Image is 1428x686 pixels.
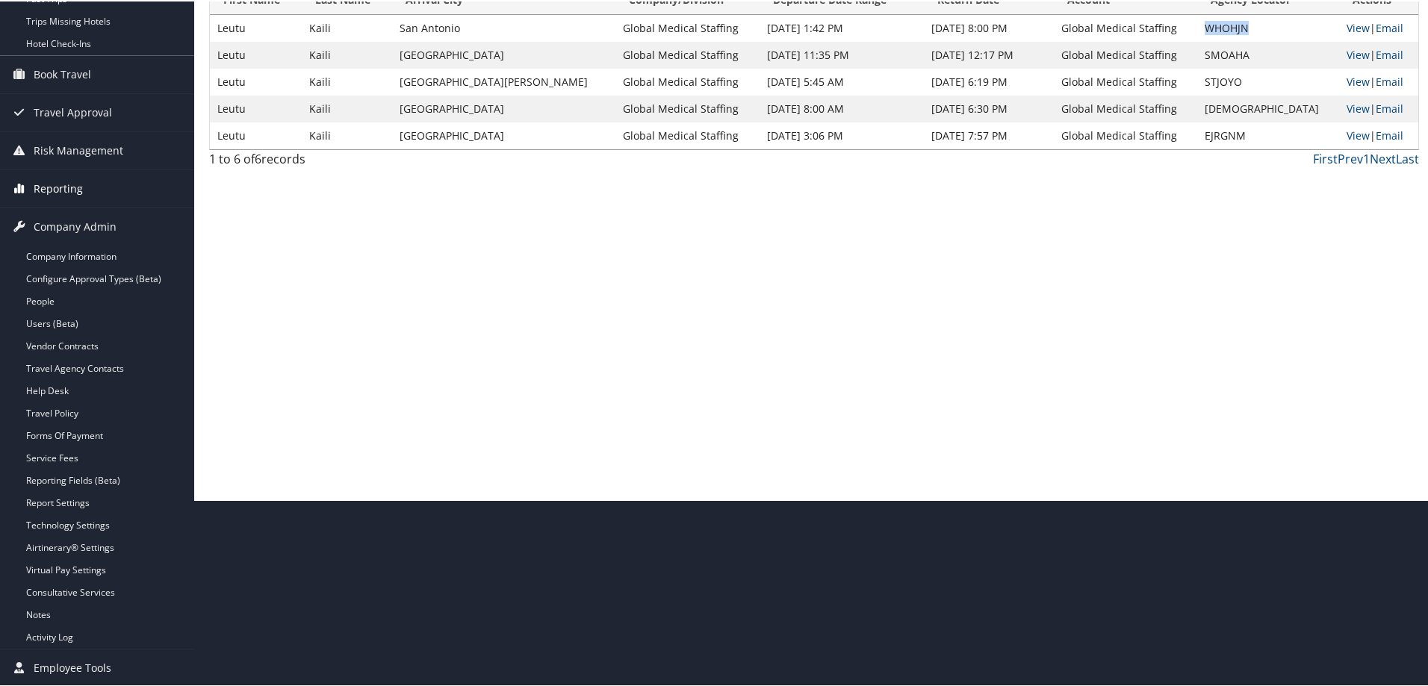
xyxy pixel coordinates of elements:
td: [DATE] 6:30 PM [924,94,1054,121]
td: Global Medical Staffing [1054,94,1197,121]
span: Reporting [34,169,83,206]
a: View [1347,46,1370,60]
a: Prev [1338,149,1363,166]
span: Book Travel [34,54,91,92]
span: Employee Tools [34,648,111,685]
td: [GEOGRAPHIC_DATA][PERSON_NAME] [392,67,615,94]
a: Email [1376,46,1403,60]
td: [DATE] 11:35 PM [760,40,924,67]
td: [DATE] 3:06 PM [760,121,924,148]
a: First [1313,149,1338,166]
span: 6 [255,149,261,166]
td: Global Medical Staffing [615,40,759,67]
td: [DATE] 8:00 AM [760,94,924,121]
td: [DATE] 1:42 PM [760,13,924,40]
span: Company Admin [34,207,117,244]
td: | [1339,121,1418,148]
a: Email [1376,127,1403,141]
a: View [1347,127,1370,141]
td: Kaili [302,121,392,148]
td: [DATE] 5:45 AM [760,67,924,94]
a: Email [1376,73,1403,87]
td: | [1339,40,1418,67]
td: Global Medical Staffing [615,94,759,121]
a: 1 [1363,149,1370,166]
td: SMOAHA [1197,40,1339,67]
td: [DATE] 8:00 PM [924,13,1054,40]
a: View [1347,100,1370,114]
td: WHOHJN [1197,13,1339,40]
td: | [1339,67,1418,94]
a: Email [1376,19,1403,34]
td: Global Medical Staffing [615,67,759,94]
td: Leutu [210,67,302,94]
a: Next [1370,149,1396,166]
td: Kaili [302,94,392,121]
td: [DEMOGRAPHIC_DATA] [1197,94,1339,121]
a: Last [1396,149,1419,166]
span: Risk Management [34,131,123,168]
td: [DATE] 7:57 PM [924,121,1054,148]
td: [DATE] 6:19 PM [924,67,1054,94]
td: STJOYO [1197,67,1339,94]
td: Global Medical Staffing [1054,40,1197,67]
td: Leutu [210,40,302,67]
td: Kaili [302,40,392,67]
td: Leutu [210,94,302,121]
td: Global Medical Staffing [615,121,759,148]
td: Kaili [302,67,392,94]
a: View [1347,19,1370,34]
td: Global Medical Staffing [1054,121,1197,148]
td: [DATE] 12:17 PM [924,40,1054,67]
td: Leutu [210,121,302,148]
td: Leutu [210,13,302,40]
td: [GEOGRAPHIC_DATA] [392,94,615,121]
td: San Antonio [392,13,615,40]
td: Kaili [302,13,392,40]
td: Global Medical Staffing [615,13,759,40]
td: EJRGNM [1197,121,1339,148]
td: [GEOGRAPHIC_DATA] [392,121,615,148]
span: Travel Approval [34,93,112,130]
td: | [1339,13,1418,40]
a: View [1347,73,1370,87]
td: | [1339,94,1418,121]
td: [GEOGRAPHIC_DATA] [392,40,615,67]
td: Global Medical Staffing [1054,13,1197,40]
td: Global Medical Staffing [1054,67,1197,94]
a: Email [1376,100,1403,114]
div: 1 to 6 of records [209,149,495,174]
